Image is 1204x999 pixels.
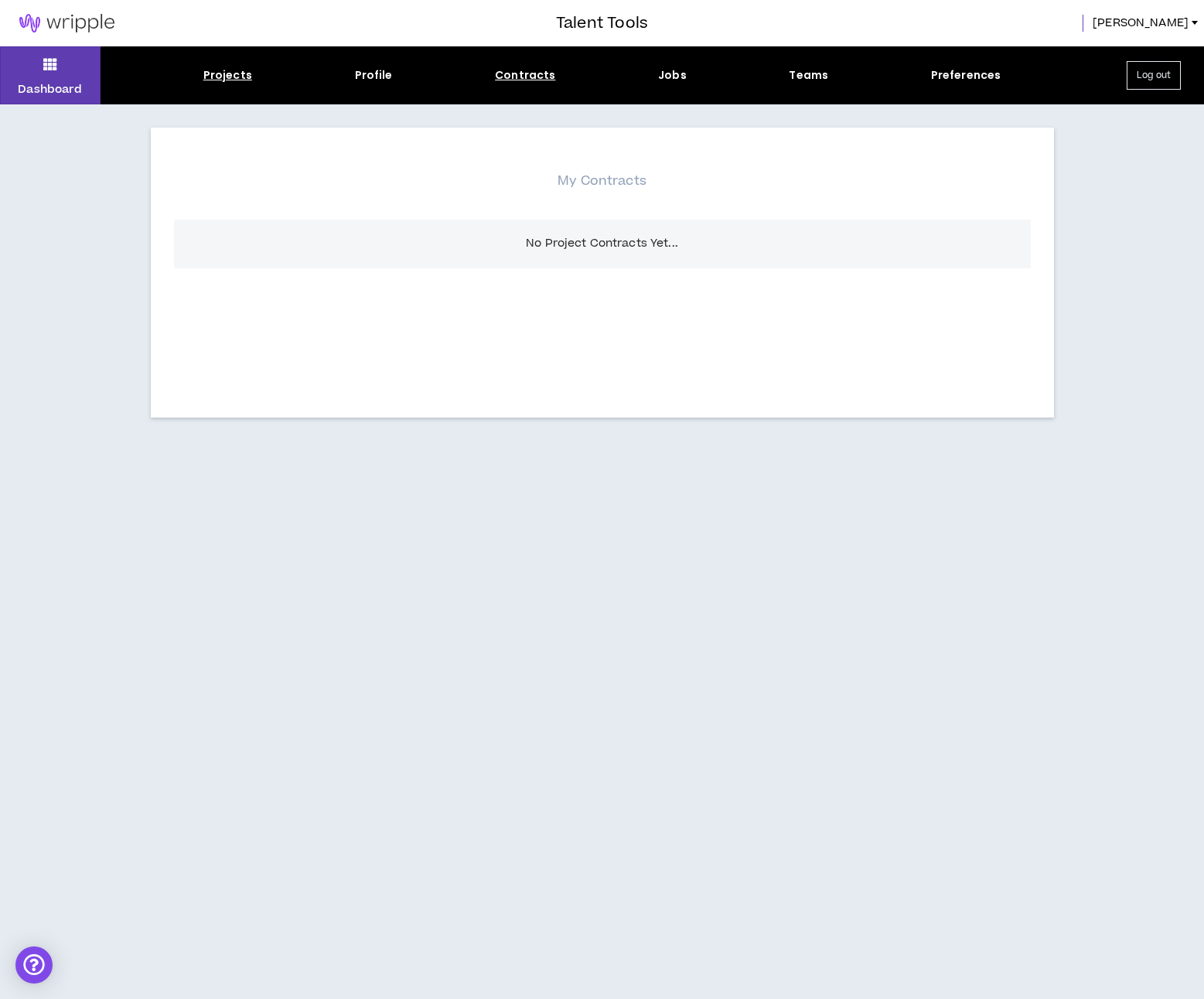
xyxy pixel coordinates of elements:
span: [PERSON_NAME] [1093,15,1189,32]
div: Teams [789,67,828,84]
div: Open Intercom Messenger [15,946,53,984]
div: No Project Contracts Yet... [174,220,1031,268]
div: Projects [203,67,252,84]
div: Preferences [931,67,1001,84]
h3: My Contracts [558,174,646,189]
div: Profile [355,67,393,84]
button: Log out [1127,61,1181,90]
p: Dashboard [18,81,82,97]
h3: Talent Tools [556,12,648,35]
div: Jobs [658,67,687,84]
